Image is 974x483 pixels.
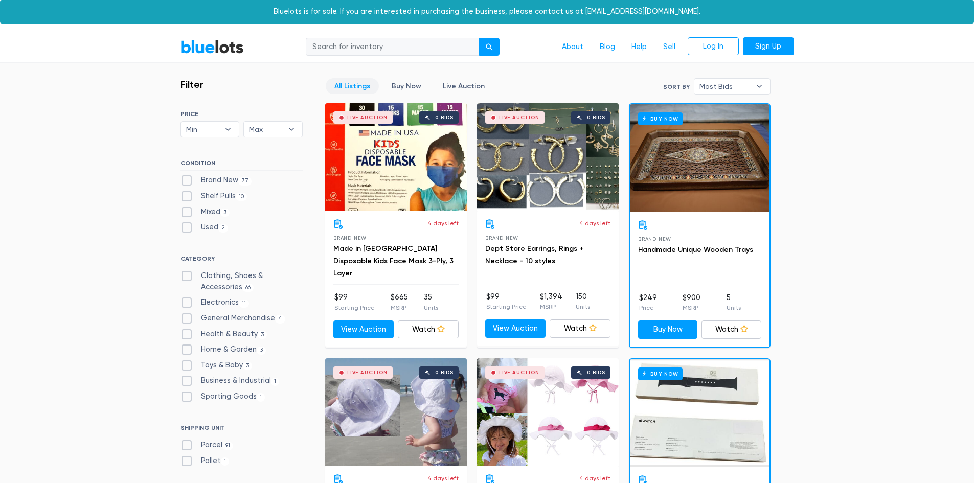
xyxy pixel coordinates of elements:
[275,315,286,323] span: 4
[333,244,454,278] a: Made in [GEOGRAPHIC_DATA] Disposable Kids Face Mask 3-Ply, 3 Layer
[217,122,239,137] b: ▾
[630,104,769,212] a: Buy Now
[180,297,250,308] label: Electronics
[334,303,375,312] p: Starting Price
[221,457,230,466] span: 1
[180,191,247,202] label: Shelf Pulls
[699,79,751,94] span: Most Bids
[435,370,454,375] div: 0 bids
[249,122,283,137] span: Max
[180,424,303,435] h6: SHIPPING UNIT
[639,292,657,313] li: $249
[180,313,286,324] label: General Merchandise
[180,329,267,340] label: Health & Beauty
[749,79,770,94] b: ▾
[180,222,229,233] label: Used
[576,302,590,311] p: Units
[243,362,253,370] span: 3
[638,236,671,242] span: Brand New
[683,292,700,313] li: $900
[655,37,684,57] a: Sell
[180,159,303,171] h6: CONDITION
[623,37,655,57] a: Help
[180,110,303,118] h6: PRICE
[391,292,408,312] li: $665
[334,292,375,312] li: $99
[326,78,379,94] a: All Listings
[427,219,459,228] p: 4 days left
[333,320,394,339] a: View Auction
[477,358,619,466] a: Live Auction 0 bids
[180,455,230,467] label: Pallet
[257,393,265,401] span: 1
[398,320,459,339] a: Watch
[639,303,657,312] p: Price
[486,302,527,311] p: Starting Price
[180,391,265,402] label: Sporting Goods
[688,37,739,56] a: Log In
[638,320,698,339] a: Buy Now
[587,370,605,375] div: 0 bids
[325,358,467,466] a: Live Auction 0 bids
[347,370,388,375] div: Live Auction
[638,367,683,380] h6: Buy Now
[222,442,234,450] span: 91
[485,244,583,265] a: Dept Store Earrings, Rings + Necklace - 10 styles
[427,474,459,483] p: 4 days left
[180,270,303,292] label: Clothing, Shoes & Accessories
[540,302,562,311] p: MSRP
[477,103,619,211] a: Live Auction 0 bids
[271,378,280,386] span: 1
[180,175,252,186] label: Brand New
[242,284,254,292] span: 66
[579,474,610,483] p: 4 days left
[727,303,741,312] p: Units
[683,303,700,312] p: MSRP
[281,122,302,137] b: ▾
[236,193,247,201] span: 10
[383,78,430,94] a: Buy Now
[186,122,220,137] span: Min
[485,319,546,338] a: View Auction
[499,115,539,120] div: Live Auction
[424,292,438,312] li: 35
[333,235,367,241] span: Brand New
[486,291,527,312] li: $99
[391,303,408,312] p: MSRP
[743,37,794,56] a: Sign Up
[485,235,518,241] span: Brand New
[638,112,683,125] h6: Buy Now
[218,224,229,233] span: 2
[258,331,267,339] span: 3
[576,291,590,312] li: 150
[540,291,562,312] li: $1,394
[434,78,493,94] a: Live Auction
[180,39,244,54] a: BlueLots
[180,344,266,355] label: Home & Garden
[180,255,303,266] h6: CATEGORY
[180,440,234,451] label: Parcel
[180,78,203,90] h3: Filter
[579,219,610,228] p: 4 days left
[435,115,454,120] div: 0 bids
[239,300,250,308] span: 11
[663,82,690,91] label: Sort By
[347,115,388,120] div: Live Auction
[550,319,610,338] a: Watch
[638,245,753,254] a: Handmade Unique Wooden Trays
[499,370,539,375] div: Live Auction
[180,206,230,218] label: Mixed
[238,177,252,186] span: 77
[701,320,761,339] a: Watch
[180,375,280,386] label: Business & Industrial
[220,209,230,217] span: 3
[257,347,266,355] span: 3
[727,292,741,313] li: 5
[325,103,467,211] a: Live Auction 0 bids
[630,359,769,467] a: Buy Now
[592,37,623,57] a: Blog
[587,115,605,120] div: 0 bids
[180,360,253,371] label: Toys & Baby
[306,38,480,56] input: Search for inventory
[554,37,592,57] a: About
